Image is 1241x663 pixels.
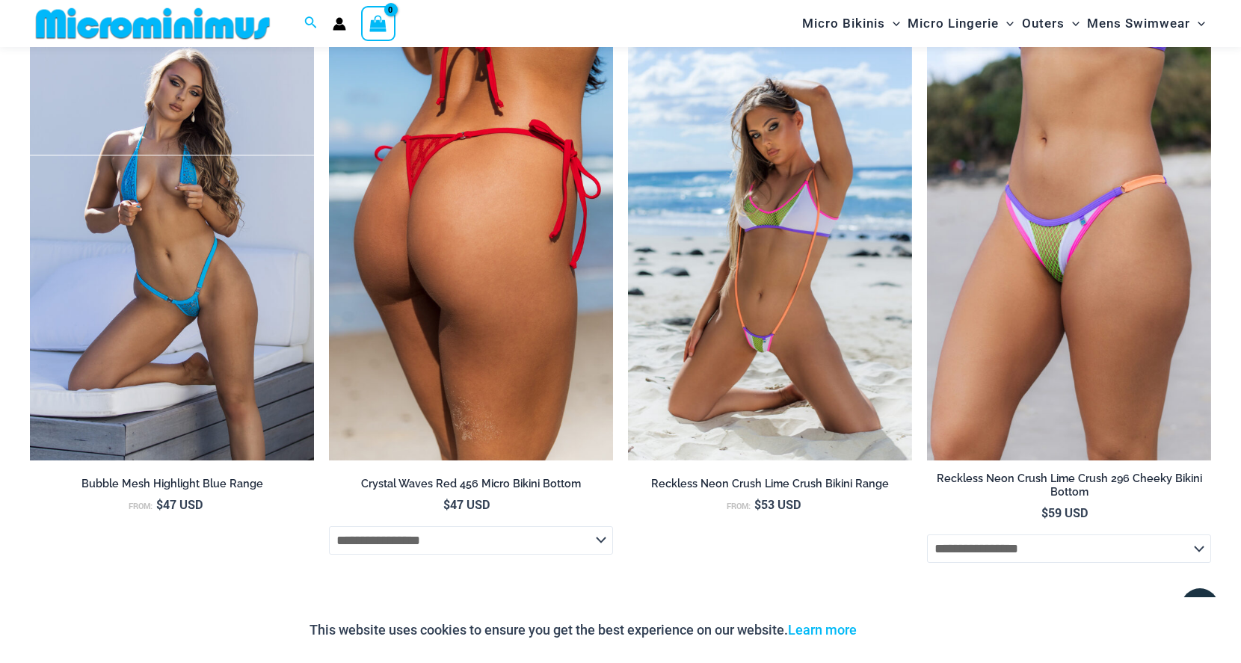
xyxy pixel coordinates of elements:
h2: Reckless Neon Crush Lime Crush 296 Cheeky Bikini Bottom [927,472,1211,499]
img: Reckless Neon Crush Lime Crush 349 Crop Top 4561 Sling 05 [628,34,912,460]
bdi: 53 USD [754,496,801,512]
span: $ [443,496,450,512]
img: MM SHOP LOGO FLAT [30,7,276,40]
span: $ [156,496,163,512]
span: Micro Lingerie [908,4,999,43]
a: Crystal Waves Red 456 Micro Bikini Bottom [329,477,613,496]
img: Bubble Mesh Highlight Blue 309 Tri Top 421 Micro 05 [30,34,314,460]
bdi: 47 USD [156,496,203,512]
a: Bubble Mesh Highlight Blue Range [30,477,314,496]
a: Bubble Mesh Highlight Blue 309 Tri Top 421 Micro 05Bubble Mesh Highlight Blue 309 Tri Top 421 Mic... [30,34,314,460]
a: Account icon link [333,17,346,31]
a: Micro LingerieMenu ToggleMenu Toggle [904,4,1017,43]
a: Reckless Neon Crush Lime Crush Bikini Range [628,477,912,496]
h2: Reckless Neon Crush Lime Crush Bikini Range [628,477,912,491]
span: Outers [1022,4,1065,43]
span: Mens Swimwear [1087,4,1190,43]
span: From: [129,501,153,511]
span: Menu Toggle [999,4,1014,43]
span: From: [727,501,751,511]
h2: Bubble Mesh Highlight Blue Range [30,477,314,491]
img: Crystal Waves 456 Bottom 01 [329,34,613,460]
a: Mens SwimwearMenu ToggleMenu Toggle [1083,4,1209,43]
span: $ [754,496,761,512]
bdi: 59 USD [1041,505,1088,520]
span: Menu Toggle [885,4,900,43]
span: Menu Toggle [1190,4,1205,43]
span: Menu Toggle [1065,4,1080,43]
a: Search icon link [304,14,318,33]
a: OutersMenu ToggleMenu Toggle [1018,4,1083,43]
a: Micro BikinisMenu ToggleMenu Toggle [798,4,904,43]
a: Reckless Neon Crush Lime Crush 296 Cheeky Bikini Bottom [927,472,1211,505]
a: Reckless Neon Crush Lime Crush 296 Cheeky Bottom 02Reckless Neon Crush Lime Crush 296 Cheeky Bott... [927,34,1211,460]
img: Reckless Neon Crush Lime Crush 296 Cheeky Bottom 02 [927,34,1211,460]
nav: Site Navigation [796,2,1211,45]
a: Learn more [788,622,857,638]
span: $ [1041,505,1048,520]
span: Micro Bikinis [802,4,885,43]
bdi: 47 USD [443,496,490,512]
h2: Crystal Waves Red 456 Micro Bikini Bottom [329,477,613,491]
a: Crystal Waves 456 Bottom 02Crystal Waves 456 Bottom 01Crystal Waves 456 Bottom 01 [329,34,613,460]
a: View Shopping Cart, empty [361,6,395,40]
a: Reckless Neon Crush Lime Crush 349 Crop Top 4561 Sling 05Reckless Neon Crush Lime Crush 349 Crop ... [628,34,912,460]
p: This website uses cookies to ensure you get the best experience on our website. [310,619,857,641]
button: Accept [868,612,931,648]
